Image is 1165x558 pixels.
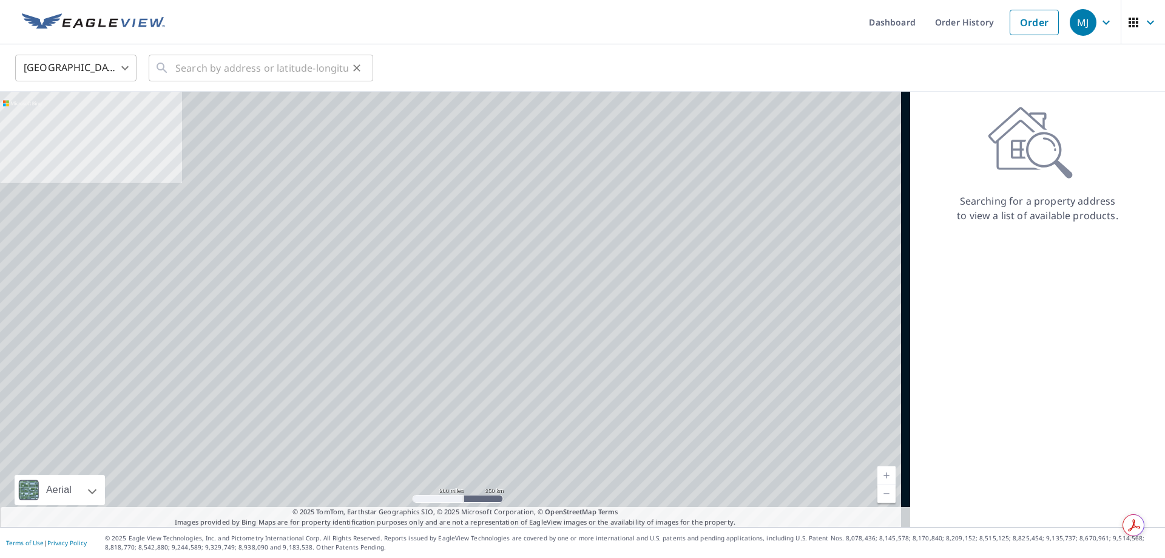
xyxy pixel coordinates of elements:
div: Aerial [15,475,105,505]
a: Privacy Policy [47,539,87,547]
img: EV Logo [22,13,165,32]
a: Terms [598,507,618,516]
a: Current Level 5, Zoom Out [877,485,896,503]
span: © 2025 TomTom, Earthstar Geographics SIO, © 2025 Microsoft Corporation, © [292,507,618,517]
button: Clear [348,60,365,77]
p: © 2025 Eagle View Technologies, Inc. and Pictometry International Corp. All Rights Reserved. Repo... [105,534,1159,552]
p: Searching for a property address to view a list of available products. [956,194,1119,223]
a: Current Level 5, Zoom In [877,466,896,485]
a: OpenStreetMap [545,507,596,516]
a: Terms of Use [6,539,44,547]
div: [GEOGRAPHIC_DATA] [15,51,137,85]
input: Search by address or latitude-longitude [175,51,348,85]
a: Order [1010,10,1059,35]
p: | [6,539,87,546]
div: Aerial [42,475,75,505]
div: MJ [1070,9,1096,36]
